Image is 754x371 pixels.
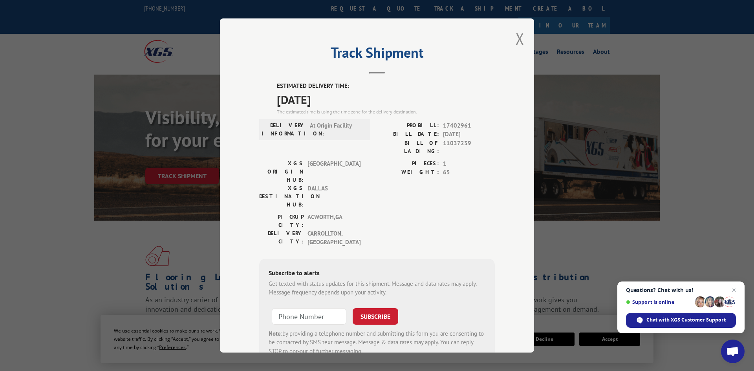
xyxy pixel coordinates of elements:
[277,108,495,115] div: The estimated time is using the time zone for the delivery destination.
[272,308,346,325] input: Phone Number
[516,28,524,49] button: Close modal
[262,121,306,138] label: DELIVERY INFORMATION:
[353,308,398,325] button: SUBSCRIBE
[307,184,361,209] span: DALLAS
[626,287,736,293] span: Questions? Chat with us!
[721,340,745,363] div: Open chat
[307,213,361,229] span: ACWORTH , GA
[307,229,361,247] span: CARROLLTON , [GEOGRAPHIC_DATA]
[377,130,439,139] label: BILL DATE:
[259,184,304,209] label: XGS DESTINATION HUB:
[626,299,692,305] span: Support is online
[729,285,739,295] span: Close chat
[269,330,282,337] strong: Note:
[259,47,495,62] h2: Track Shipment
[307,159,361,184] span: [GEOGRAPHIC_DATA]
[377,159,439,168] label: PIECES:
[443,121,495,130] span: 17402961
[377,139,439,155] label: BILL OF LADING:
[443,130,495,139] span: [DATE]
[377,168,439,177] label: WEIGHT:
[310,121,363,138] span: At Origin Facility
[259,229,304,247] label: DELIVERY CITY:
[269,329,485,356] div: by providing a telephone number and submitting this form you are consenting to be contacted by SM...
[259,159,304,184] label: XGS ORIGIN HUB:
[443,159,495,168] span: 1
[269,268,485,280] div: Subscribe to alerts
[377,121,439,130] label: PROBILL:
[277,82,495,91] label: ESTIMATED DELIVERY TIME:
[626,313,736,328] div: Chat with XGS Customer Support
[646,316,726,323] span: Chat with XGS Customer Support
[269,280,485,297] div: Get texted with status updates for this shipment. Message and data rates may apply. Message frequ...
[443,139,495,155] span: 11037239
[277,91,495,108] span: [DATE]
[443,168,495,177] span: 65
[259,213,304,229] label: PICKUP CITY:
